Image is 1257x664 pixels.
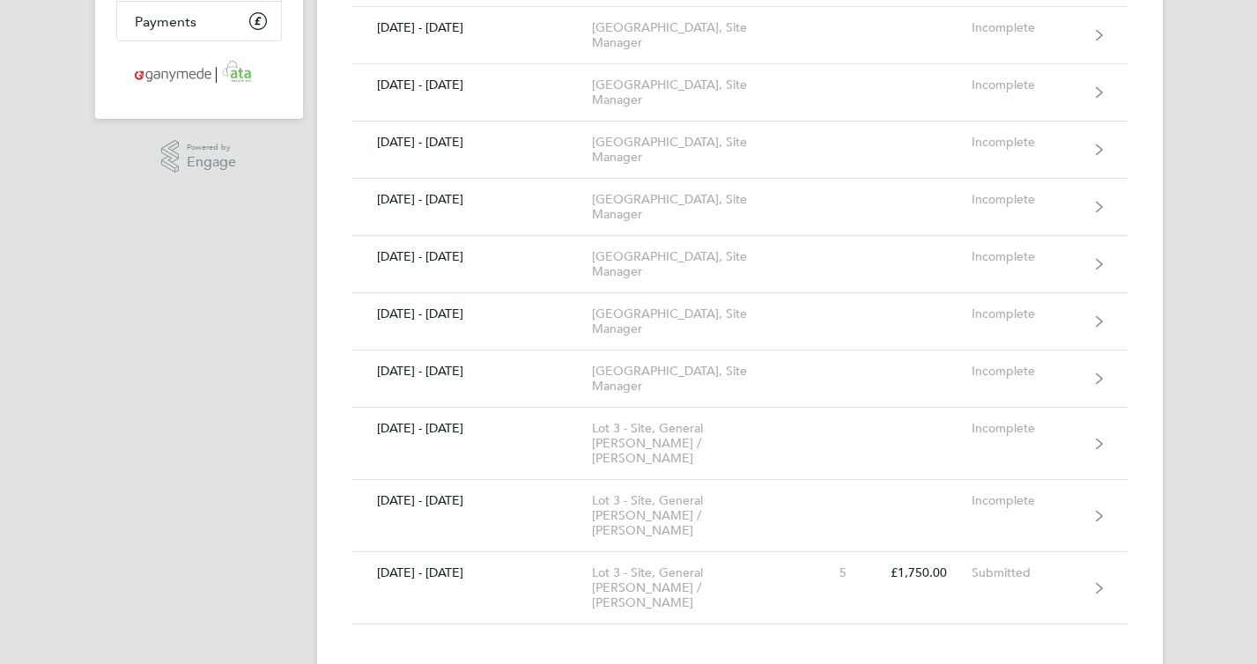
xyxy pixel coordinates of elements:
div: [GEOGRAPHIC_DATA], Site Manager [592,364,794,394]
a: [DATE] - [DATE]Lot 3 - Site, General [PERSON_NAME] / [PERSON_NAME]5£1,750.00Submitted [352,552,1128,624]
div: [DATE] - [DATE] [352,565,593,580]
div: [DATE] - [DATE] [352,192,593,207]
div: [DATE] - [DATE] [352,364,593,379]
div: [DATE] - [DATE] [352,135,593,150]
a: [DATE] - [DATE][GEOGRAPHIC_DATA], Site ManagerIncomplete [352,179,1128,236]
a: [DATE] - [DATE]Lot 3 - Site, General [PERSON_NAME] / [PERSON_NAME]Incomplete [352,480,1128,552]
a: [DATE] - [DATE][GEOGRAPHIC_DATA], Site ManagerIncomplete [352,293,1128,350]
div: [DATE] - [DATE] [352,493,593,508]
a: [DATE] - [DATE][GEOGRAPHIC_DATA], Site ManagerIncomplete [352,350,1128,408]
div: [DATE] - [DATE] [352,20,593,35]
span: Powered by [187,140,236,155]
a: Payments [117,2,281,41]
div: [GEOGRAPHIC_DATA], Site Manager [592,20,794,50]
div: £1,750.00 [871,565,972,580]
div: 5 [794,565,871,580]
div: Incomplete [972,421,1080,436]
div: [DATE] - [DATE] [352,421,593,436]
div: Incomplete [972,364,1080,379]
div: [GEOGRAPHIC_DATA], Site Manager [592,77,794,107]
div: Lot 3 - Site, General [PERSON_NAME] / [PERSON_NAME] [592,493,794,538]
a: [DATE] - [DATE]Lot 3 - Site, General [PERSON_NAME] / [PERSON_NAME]Incomplete [352,408,1128,480]
div: Incomplete [972,20,1080,35]
div: [DATE] - [DATE] [352,77,593,92]
div: Incomplete [972,306,1080,321]
div: [DATE] - [DATE] [352,249,593,264]
div: Submitted [972,565,1080,580]
a: [DATE] - [DATE][GEOGRAPHIC_DATA], Site ManagerIncomplete [352,7,1128,64]
div: [DATE] - [DATE] [352,306,593,321]
a: [DATE] - [DATE][GEOGRAPHIC_DATA], Site ManagerIncomplete [352,64,1128,122]
a: [DATE] - [DATE][GEOGRAPHIC_DATA], Site ManagerIncomplete [352,236,1128,293]
img: ganymedesolutions-logo-retina.png [129,59,268,87]
div: Incomplete [972,135,1080,150]
div: [GEOGRAPHIC_DATA], Site Manager [592,249,794,279]
div: Incomplete [972,192,1080,207]
div: Incomplete [972,77,1080,92]
a: Go to home page [116,59,282,87]
span: Engage [187,155,236,170]
div: Incomplete [972,249,1080,264]
div: [GEOGRAPHIC_DATA], Site Manager [592,192,794,222]
div: Incomplete [972,493,1080,508]
div: Lot 3 - Site, General [PERSON_NAME] / [PERSON_NAME] [592,565,794,610]
span: Payments [135,13,196,30]
a: [DATE] - [DATE][GEOGRAPHIC_DATA], Site ManagerIncomplete [352,122,1128,179]
a: Powered byEngage [161,140,236,173]
div: [GEOGRAPHIC_DATA], Site Manager [592,306,794,336]
div: [GEOGRAPHIC_DATA], Site Manager [592,135,794,165]
div: Lot 3 - Site, General [PERSON_NAME] / [PERSON_NAME] [592,421,794,466]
